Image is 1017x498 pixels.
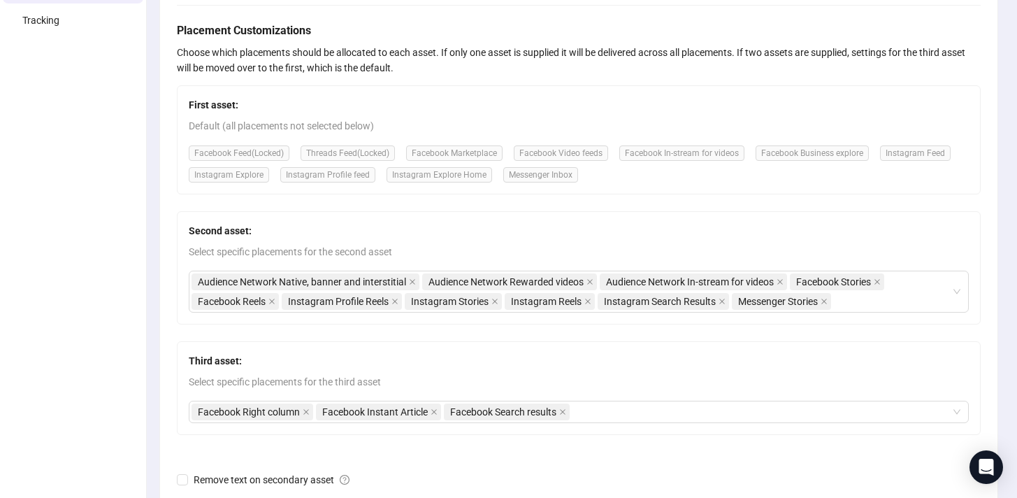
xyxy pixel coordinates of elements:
[874,278,881,285] span: close
[268,298,275,305] span: close
[505,293,595,310] span: Instagram Reels
[387,167,492,183] span: Instagram Explore Home
[189,118,969,134] span: Default (all placements not selected below)
[322,404,428,420] span: Facebook Instant Article
[316,404,441,420] span: Facebook Instant Article
[619,145,744,161] span: Facebook In-stream for videos
[756,145,869,161] span: Facebook Business explore
[192,293,279,310] span: Facebook Reels
[280,167,375,183] span: Instagram Profile feed
[600,273,787,290] span: Audience Network In-stream for videos
[584,298,591,305] span: close
[189,374,969,390] span: Select specific placements for the third asset
[198,274,406,290] span: Audience Network Native, banner and interstitial
[303,408,310,415] span: close
[282,293,402,310] span: Instagram Profile Reels
[796,274,871,290] span: Facebook Stories
[821,298,828,305] span: close
[790,273,884,290] span: Facebook Stories
[604,294,716,309] span: Instagram Search Results
[189,355,242,367] strong: Third asset:
[719,298,726,305] span: close
[198,404,300,420] span: Facebook Right column
[288,294,389,309] span: Instagram Profile Reels
[198,294,266,309] span: Facebook Reels
[606,274,774,290] span: Audience Network In-stream for videos
[192,273,419,290] span: Audience Network Native, banner and interstitial
[189,225,252,236] strong: Second asset:
[450,404,556,420] span: Facebook Search results
[444,404,570,420] span: Facebook Search results
[777,278,784,285] span: close
[409,278,416,285] span: close
[880,145,951,161] span: Instagram Feed
[422,273,597,290] span: Audience Network Rewarded videos
[738,294,818,309] span: Messenger Stories
[189,167,269,183] span: Instagram Explore
[177,45,981,76] div: Choose which placements should be allocated to each asset. If only one asset is supplied it will ...
[511,294,582,309] span: Instagram Reels
[192,404,313,420] span: Facebook Right column
[189,244,969,259] span: Select specific placements for the second asset
[391,298,398,305] span: close
[431,408,438,415] span: close
[598,293,729,310] span: Instagram Search Results
[732,293,831,310] span: Messenger Stories
[22,15,59,26] span: Tracking
[340,475,349,485] span: question-circle
[514,145,608,161] span: Facebook Video feeds
[559,408,566,415] span: close
[177,22,981,39] h5: Placement Customizations
[189,99,238,111] strong: First asset:
[503,167,578,183] span: Messenger Inbox
[586,278,593,285] span: close
[406,145,503,161] span: Facebook Marketplace
[405,293,502,310] span: Instagram Stories
[188,472,355,488] span: Remove text on secondary asset
[189,145,289,161] span: Facebook Feed (Locked)
[969,450,1003,484] div: Open Intercom Messenger
[301,145,395,161] span: Threads Feed (Locked)
[411,294,489,309] span: Instagram Stories
[491,298,498,305] span: close
[428,274,584,290] span: Audience Network Rewarded videos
